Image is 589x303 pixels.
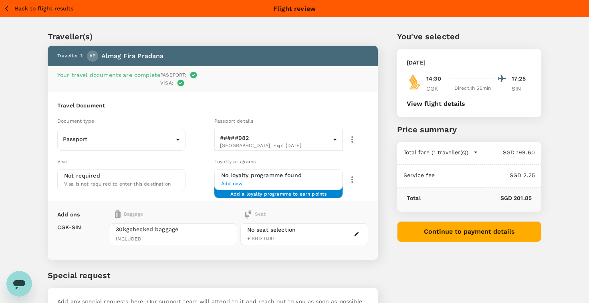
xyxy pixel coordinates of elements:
div: No seat selection [247,226,296,234]
div: #####982[GEOGRAPHIC_DATA]| Exp: [DATE] [214,129,361,156]
p: Price summary [397,123,541,135]
span: Passport details [214,118,253,124]
button: Back to flight results [3,4,73,14]
div: Direct , 1h 55min [451,85,494,93]
p: Special request [48,269,378,281]
p: You've selected [397,30,541,42]
button: Continue to payment details [397,221,541,242]
span: Loyalty programs [214,159,256,164]
p: SGD 201.85 [421,194,532,202]
p: CGK [426,85,446,93]
h6: Travel Document [57,101,368,110]
p: Not required [64,172,100,180]
button: Total fare (1 traveller(s)) [403,148,478,156]
div: Passport [57,129,186,149]
span: Add new [221,180,336,188]
span: 30kg checked baggage [116,225,230,233]
p: Passport : [160,71,186,79]
img: baggage-icon [244,210,252,218]
span: [GEOGRAPHIC_DATA] | Exp: [DATE] [220,142,348,150]
span: Visa is not required to enter this destination [64,181,171,187]
button: View flight details [407,100,465,107]
img: baggage-icon [115,210,121,218]
span: Add a loyalty programme to earn points [230,190,327,192]
p: Traveller(s) [48,30,378,42]
p: Almag Fira Pradana [101,51,164,61]
p: Total [407,194,421,202]
p: CGK - SIN [57,223,81,231]
span: INCLUDED [116,235,230,243]
div: Seat [244,210,266,218]
p: SIN [512,85,532,93]
p: SGD 2.25 [435,171,535,179]
p: Visa : [160,79,173,87]
span: AP [89,52,95,60]
p: Passport [63,135,173,143]
p: [DATE] [407,59,426,67]
p: Flight review [273,4,316,14]
span: Visa [57,159,67,164]
p: Back to flight results [15,4,73,12]
img: SQ [407,74,423,90]
p: SGD 199.60 [478,148,535,156]
p: Total fare (1 traveller(s)) [403,148,468,156]
p: Add ons [57,210,80,218]
div: Baggage [115,210,208,218]
p: 17:25 [512,75,532,83]
iframe: Button to launch messaging window [6,271,32,297]
p: #####982 [220,134,348,142]
p: 14:30 [426,75,441,83]
p: Traveller 1 : [57,52,84,60]
span: + SGD 0.00 [247,236,274,241]
p: Service fee [403,171,435,179]
span: Your travel documents are complete [57,72,160,78]
span: Document type [57,118,94,124]
h6: No loyalty programme found [221,171,336,180]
